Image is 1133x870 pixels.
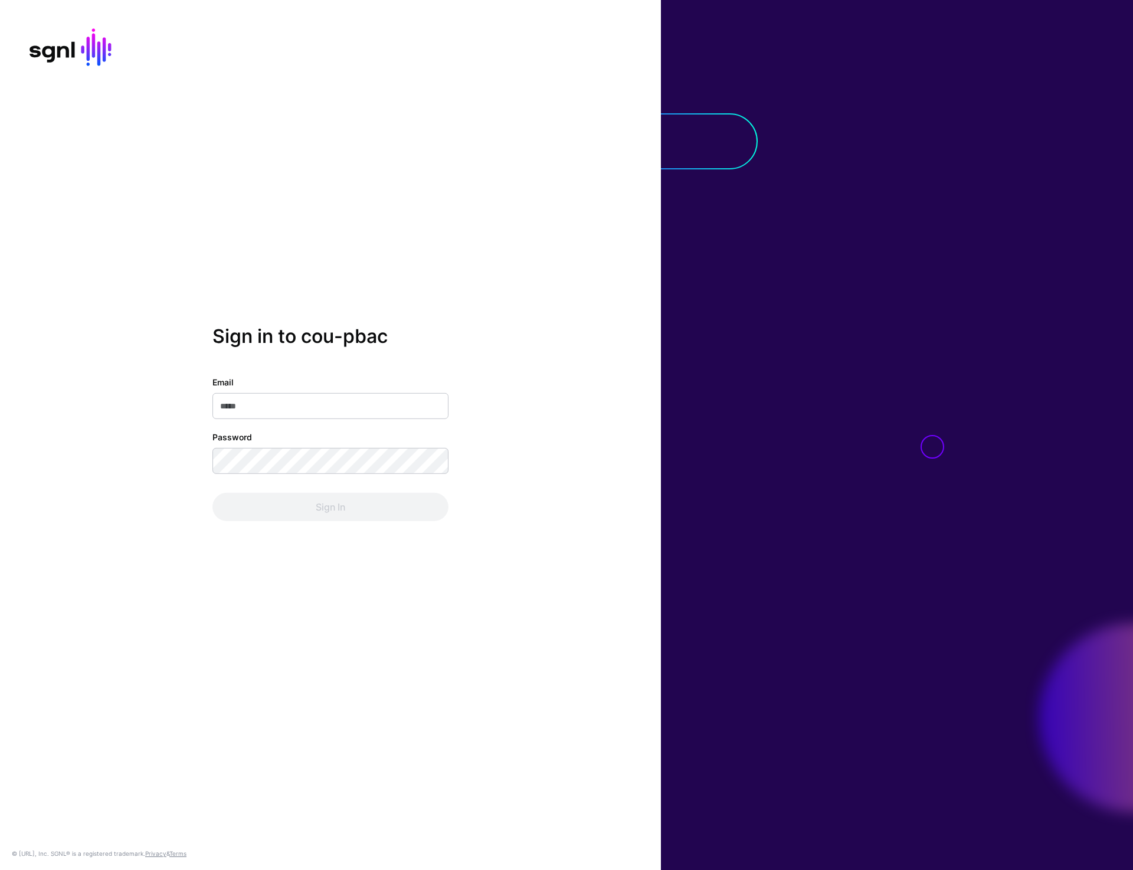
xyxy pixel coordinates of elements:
a: Terms [169,850,186,857]
h2: Sign in to cou-pbac [212,325,448,348]
div: © [URL], Inc. SGNL® is a registered trademark. & [12,849,186,858]
a: Privacy [145,850,166,857]
label: Email [212,376,234,388]
label: Password [212,431,252,443]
